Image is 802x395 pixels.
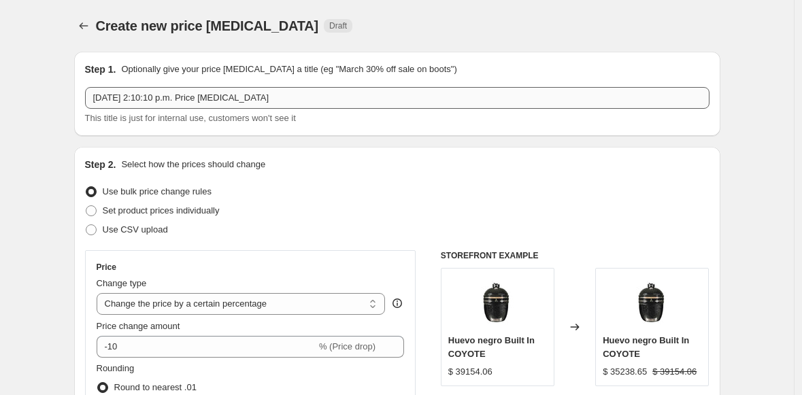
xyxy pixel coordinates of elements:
[103,224,168,235] span: Use CSV upload
[448,365,492,379] div: $ 39154.06
[74,16,93,35] button: Price change jobs
[603,335,689,359] span: Huevo negro Built In COYOTE
[97,336,316,358] input: -15
[85,158,116,171] h2: Step 2.
[96,18,319,33] span: Create new price [MEDICAL_DATA]
[390,296,404,310] div: help
[97,363,135,373] span: Rounding
[85,113,296,123] span: This title is just for internal use, customers won't see it
[319,341,375,351] span: % (Price drop)
[625,275,680,330] img: Copia_de_Plantilla_Producto_LIGHT_2.0_80x.jpg
[470,275,524,330] img: Copia_de_Plantilla_Producto_LIGHT_2.0_80x.jpg
[85,87,709,109] input: 30% off holiday sale
[121,63,456,76] p: Optionally give your price [MEDICAL_DATA] a title (eg "March 30% off sale on boots")
[114,382,197,392] span: Round to nearest .01
[121,158,265,171] p: Select how the prices should change
[97,321,180,331] span: Price change amount
[652,365,697,379] strike: $ 39154.06
[85,63,116,76] h2: Step 1.
[97,278,147,288] span: Change type
[97,262,116,273] h3: Price
[603,365,647,379] div: $ 35238.65
[441,250,709,261] h6: STOREFRONT EXAMPLE
[103,205,220,216] span: Set product prices individually
[448,335,535,359] span: Huevo negro Built In COYOTE
[103,186,212,196] span: Use bulk price change rules
[329,20,347,31] span: Draft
